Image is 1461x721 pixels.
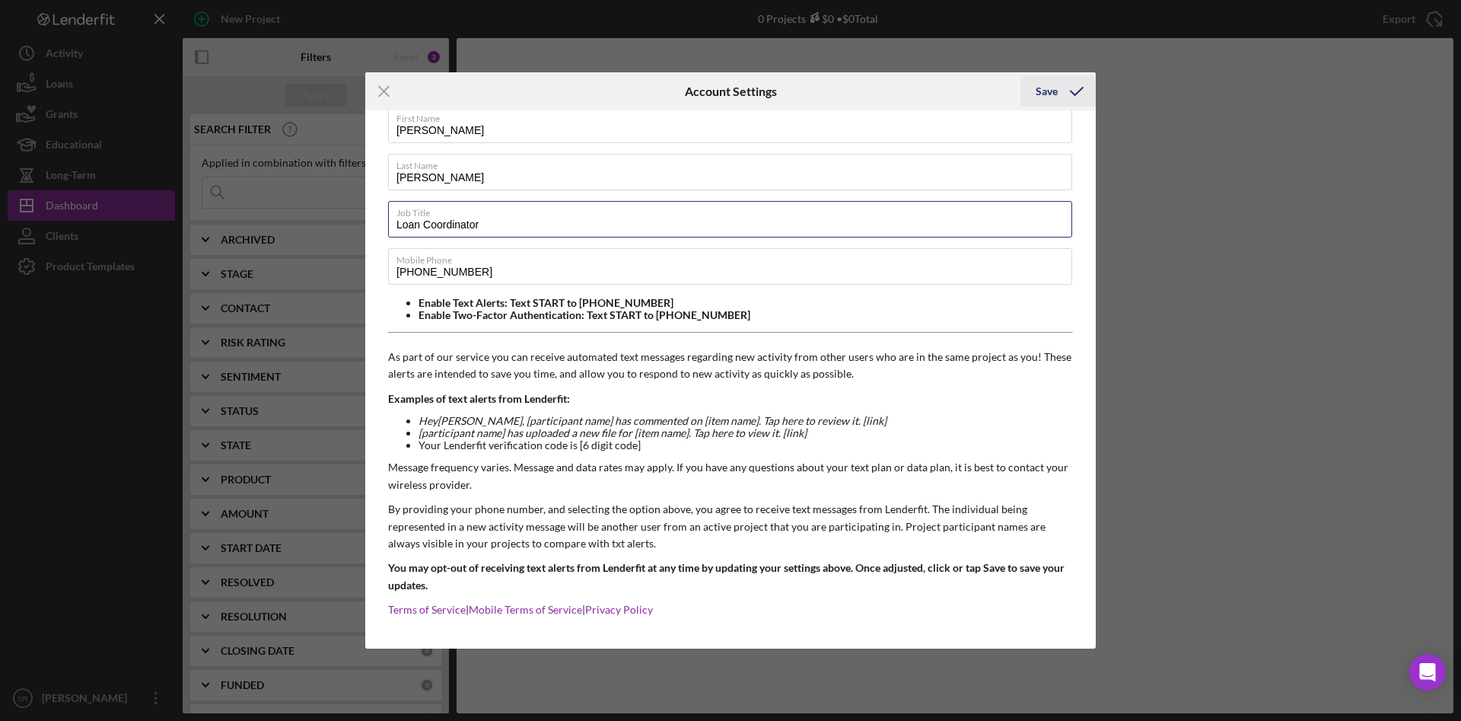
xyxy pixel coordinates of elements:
[396,249,1072,266] label: Mobile Phone
[419,415,1073,427] li: Hey [PERSON_NAME] , [participant name] has commented on [item name]. Tap here to review it. [link]
[1020,76,1096,107] button: Save
[388,601,1073,618] p: | |
[419,297,1073,309] li: Enable Text Alerts: Text START to [PHONE_NUMBER]
[388,459,1073,493] p: Message frequency varies. Message and data rates may apply. If you have any questions about your ...
[388,501,1073,552] p: By providing your phone number, and selecting the option above, you agree to receive text message...
[419,427,1073,439] li: [participant name] has uploaded a new file for [item name]. Tap here to view it. [link]
[388,349,1073,383] p: As part of our service you can receive automated text messages regarding new activity from other ...
[469,603,582,616] a: Mobile Terms of Service
[419,439,1073,451] li: Your Lenderfit verification code is [6 digit code]
[1409,654,1446,691] div: Open Intercom Messenger
[1036,76,1058,107] div: Save
[396,107,1072,124] label: First Name
[396,155,1072,171] label: Last Name
[388,560,1073,594] p: You may opt-out of receiving text alerts from Lenderfit at any time by updating your settings abo...
[685,85,777,98] h6: Account Settings
[388,391,1073,407] p: Examples of text alerts from Lenderfit:
[388,603,466,616] a: Terms of Service
[396,202,1072,219] label: Job Title
[419,309,1073,321] li: Enable Two-Factor Authentication: Text START to [PHONE_NUMBER]
[585,603,653,616] a: Privacy Policy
